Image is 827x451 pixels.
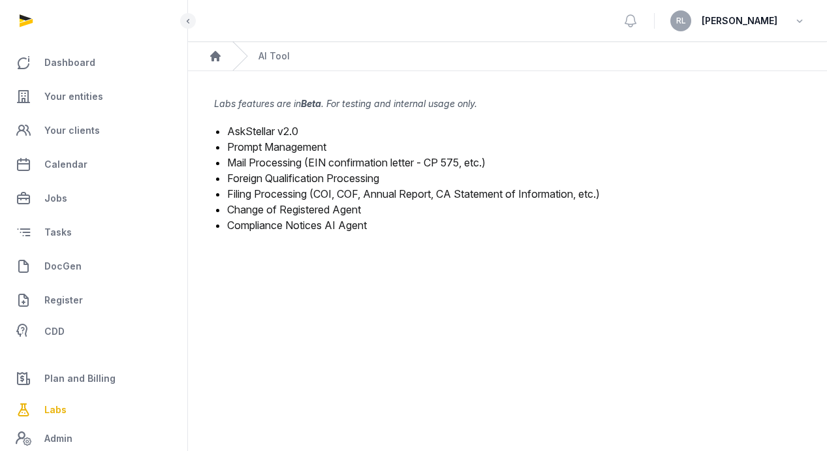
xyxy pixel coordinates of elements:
span: DocGen [44,258,82,274]
a: Your entities [10,81,177,112]
button: RL [670,10,691,31]
span: Your clients [44,123,100,138]
span: AI Tool [258,50,290,63]
a: CDD [10,319,177,345]
span: Plan and Billing [44,371,116,386]
a: Foreign Qualification Processing [227,172,379,185]
span: Tasks [44,225,72,240]
span: [PERSON_NAME] [702,13,777,29]
span: RL [676,17,686,25]
span: Your entities [44,89,103,104]
a: DocGen [10,251,177,282]
a: Compliance Notices AI Agent [227,219,367,232]
span: Admin [44,431,72,446]
div: Labs features are in . For testing and internal usage only. [214,97,801,110]
a: Tasks [10,217,177,248]
a: Filing Processing (COI, COF, Annual Report, CA Statement of Information, etc.) [227,187,600,200]
a: Register [10,285,177,316]
a: Jobs [10,183,177,214]
a: Calendar [10,149,177,180]
a: Labs [10,394,177,426]
a: Change of Registered Agent [227,203,361,216]
a: Plan and Billing [10,363,177,394]
a: Mail Processing (EIN confirmation letter - CP 575, etc.) [227,156,486,169]
span: Dashboard [44,55,95,70]
span: Calendar [44,157,87,172]
span: Jobs [44,191,67,206]
span: CDD [44,324,65,339]
a: Dashboard [10,47,177,78]
nav: Breadcrumb [188,42,827,71]
span: Register [44,292,83,308]
a: AskStellar v2.0 [227,125,298,138]
span: Labs [44,402,67,418]
a: Prompt Management [227,140,326,153]
b: Beta [301,98,321,109]
a: Your clients [10,115,177,146]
